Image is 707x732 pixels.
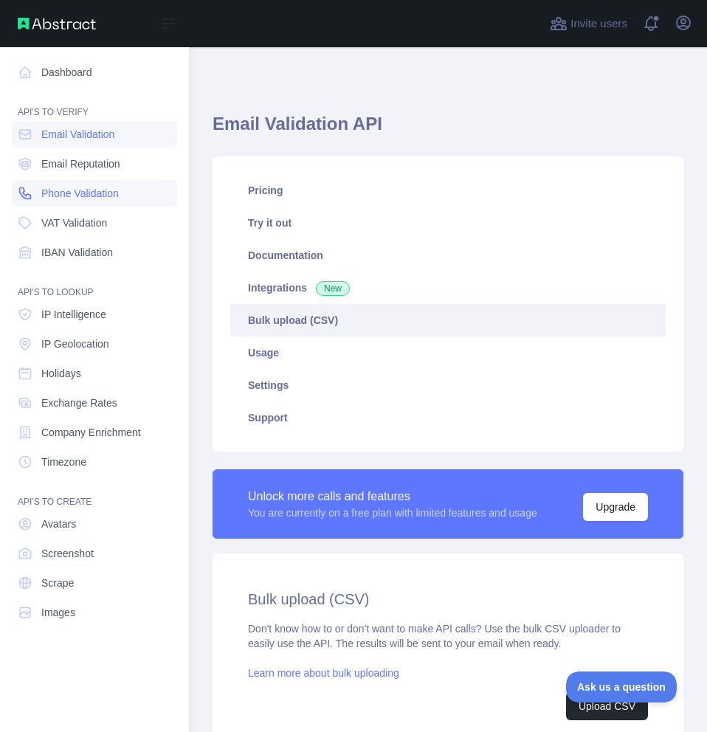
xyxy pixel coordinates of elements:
a: Images [12,599,177,626]
span: Timezone [41,455,86,469]
span: Images [41,605,75,620]
span: VAT Validation [41,215,107,230]
div: API'S TO LOOKUP [12,269,177,298]
span: Email Validation [41,127,114,142]
span: Phone Validation [41,186,119,201]
span: Avatars [41,517,76,531]
a: Settings [230,369,666,401]
span: IBAN Validation [41,245,113,260]
span: Scrape [41,576,74,590]
a: Exchange Rates [12,390,177,416]
button: Invite users [547,12,630,35]
a: Try it out [230,207,666,239]
a: Email Validation [12,121,177,148]
span: Holidays [41,366,81,381]
a: Dashboard [12,59,177,86]
img: Abstract API [18,18,96,30]
span: Screenshot [41,546,94,561]
button: Upgrade [583,493,648,521]
button: Upload CSV [566,692,648,720]
a: IBAN Validation [12,239,177,266]
a: IP Intelligence [12,301,177,328]
span: Email Reputation [41,156,120,171]
div: You are currently on a free plan with limited features and usage [248,505,537,520]
a: Pricing [230,174,666,207]
a: Holidays [12,360,177,387]
span: Company Enrichment [41,425,141,440]
span: Exchange Rates [41,396,117,410]
a: Phone Validation [12,180,177,207]
a: Documentation [230,239,666,272]
a: Support [230,401,666,434]
a: Usage [230,336,666,369]
a: Scrape [12,570,177,596]
div: Unlock more calls and features [248,488,537,505]
a: Bulk upload (CSV) [230,304,666,336]
h2: Bulk upload (CSV) [248,589,648,610]
a: Screenshot [12,540,177,567]
a: Company Enrichment [12,419,177,446]
div: Don't know how to or don't want to make API calls? Use the bulk CSV uploader to easily use the AP... [248,621,648,720]
div: API'S TO VERIFY [12,89,177,118]
h1: Email Validation API [213,112,683,148]
a: Learn more about bulk uploading [248,667,399,679]
span: Invite users [570,15,627,32]
span: IP Intelligence [41,307,106,322]
span: IP Geolocation [41,336,109,351]
a: Email Reputation [12,151,177,177]
a: Timezone [12,449,177,475]
div: API'S TO CREATE [12,478,177,508]
a: Integrations New [230,272,666,304]
iframe: Toggle Customer Support [566,671,677,702]
a: IP Geolocation [12,331,177,357]
a: Avatars [12,511,177,537]
span: New [316,281,350,296]
a: VAT Validation [12,210,177,236]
